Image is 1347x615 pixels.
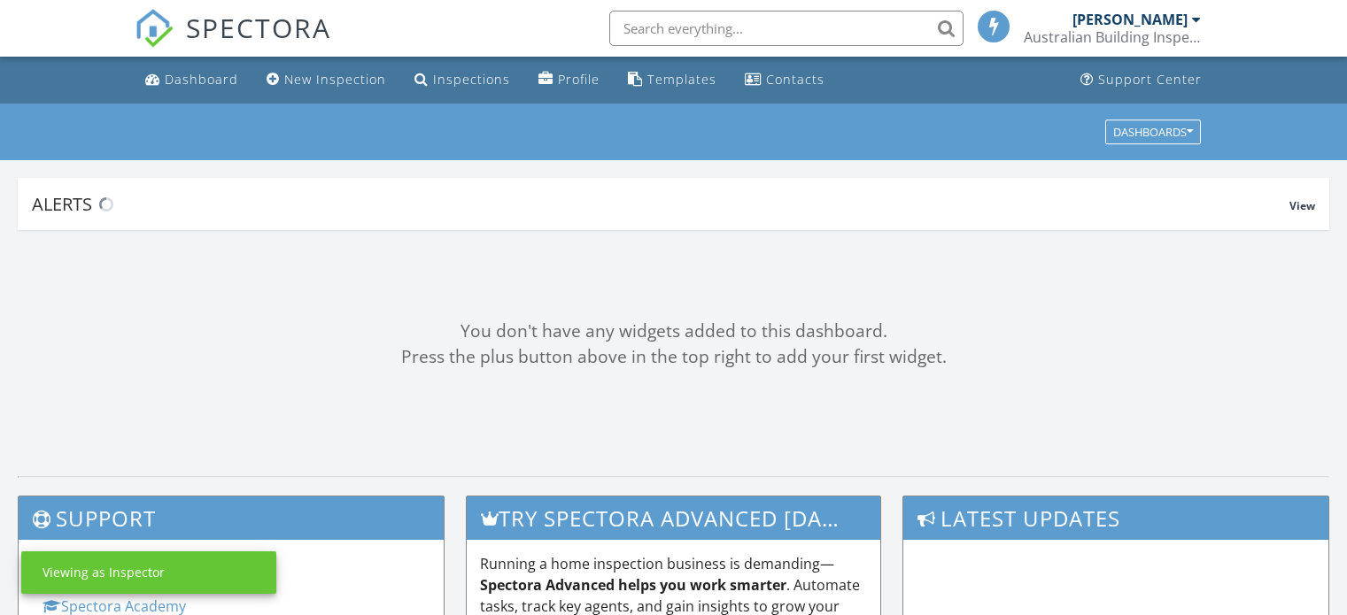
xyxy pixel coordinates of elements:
a: Dashboard [138,64,245,96]
div: Viewing as Inspector [43,564,165,581]
div: Press the plus button above in the top right to add your first widget. [18,344,1329,370]
div: Inspections [433,71,510,88]
h3: Latest Updates [903,496,1328,540]
span: SPECTORA [186,9,331,46]
div: New Inspection [284,71,386,88]
a: Templates [621,64,724,96]
a: Support Center [1073,64,1209,96]
div: Profile [558,71,600,88]
a: Contacts [738,64,832,96]
strong: Spectora Advanced helps you work smarter [480,575,786,595]
h3: Try spectora advanced [DATE] [467,496,881,540]
button: Dashboards [1105,119,1201,144]
div: Contacts [766,71,824,88]
div: Alerts [32,192,1289,216]
a: New Inspection [259,64,393,96]
a: SPECTORA [135,24,331,61]
img: The Best Home Inspection Software - Spectora [135,9,174,48]
a: Company Profile [531,64,607,96]
div: Australian Building Inspections Pty.Ltd [1024,28,1201,46]
h3: Support [19,496,444,540]
div: Support Center [1098,71,1202,88]
div: Dashboard [165,71,238,88]
a: Spectora YouTube Channel [43,575,236,595]
a: Inspections [407,64,517,96]
div: You don't have any widgets added to this dashboard. [18,319,1329,344]
div: Dashboards [1113,126,1193,138]
div: Templates [647,71,716,88]
span: View [1289,198,1315,213]
div: [PERSON_NAME] [1072,11,1188,28]
input: Search everything... [609,11,964,46]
